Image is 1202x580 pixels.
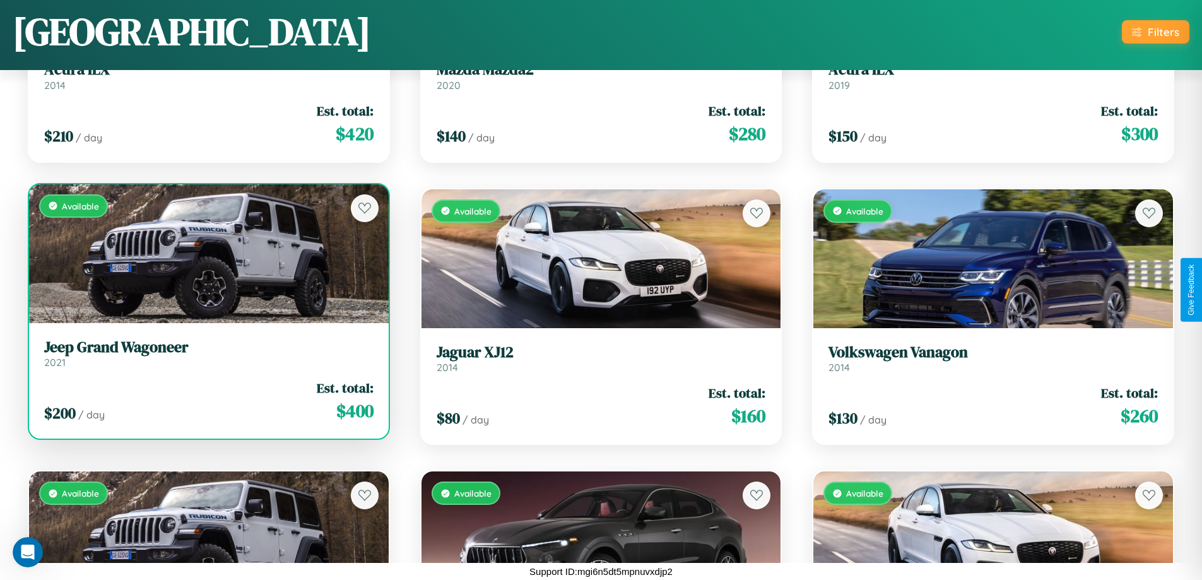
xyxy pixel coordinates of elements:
span: / day [860,131,887,144]
span: $ 210 [44,126,73,146]
span: Available [846,206,883,216]
h3: Mazda Mazda2 [437,61,766,79]
span: / day [463,413,489,426]
a: Mazda Mazda22020 [437,61,766,92]
p: Support ID: mgi6n5dt5mpnuvxdjp2 [529,563,673,580]
h3: Volkswagen Vanagon [828,343,1158,362]
h3: Acura ILX [44,61,374,79]
span: / day [76,131,102,144]
a: Volkswagen Vanagon2014 [828,343,1158,374]
span: $ 280 [729,121,765,146]
span: 2021 [44,356,66,369]
span: Available [454,206,492,216]
span: Est. total: [709,384,765,402]
span: $ 300 [1121,121,1158,146]
a: Acura ILX2019 [828,61,1158,92]
span: $ 260 [1121,403,1158,429]
span: Est. total: [1101,102,1158,120]
iframe: Intercom live chat [13,537,43,567]
span: Available [62,488,99,499]
span: Est. total: [317,102,374,120]
span: 2014 [828,361,850,374]
span: $ 140 [437,126,466,146]
span: / day [78,408,105,421]
span: Available [62,201,99,211]
a: Jaguar XJ122014 [437,343,766,374]
button: Filters [1122,20,1189,44]
h3: Jeep Grand Wagoneer [44,338,374,357]
span: 2014 [44,79,66,92]
span: $ 130 [828,408,857,429]
span: 2020 [437,79,461,92]
div: Filters [1148,25,1179,38]
span: $ 80 [437,408,460,429]
span: Est. total: [1101,384,1158,402]
span: / day [468,131,495,144]
h3: Jaguar XJ12 [437,343,766,362]
a: Jeep Grand Wagoneer2021 [44,338,374,369]
span: Available [454,488,492,499]
span: 2019 [828,79,850,92]
span: $ 160 [731,403,765,429]
span: Est. total: [709,102,765,120]
span: $ 200 [44,403,76,423]
span: / day [860,413,887,426]
a: Acura ILX2014 [44,61,374,92]
span: Available [846,488,883,499]
span: $ 400 [336,398,374,423]
span: $ 150 [828,126,857,146]
span: Est. total: [317,379,374,397]
span: 2014 [437,361,458,374]
div: Give Feedback [1187,264,1196,316]
h1: [GEOGRAPHIC_DATA] [13,6,371,57]
h3: Acura ILX [828,61,1158,79]
span: $ 420 [336,121,374,146]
